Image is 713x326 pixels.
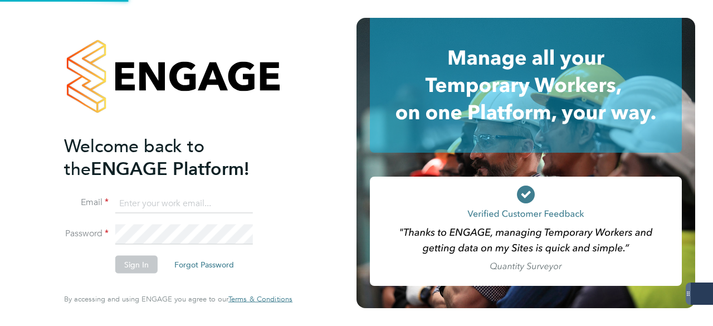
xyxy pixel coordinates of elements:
label: Email [64,197,109,208]
span: By accessing and using ENGAGE you agree to our [64,294,292,304]
input: Enter your work email... [115,193,253,213]
button: Forgot Password [165,256,243,274]
span: Terms & Conditions [228,294,292,304]
span: Welcome back to the [64,135,204,179]
h2: ENGAGE Platform! [64,134,281,180]
a: Terms & Conditions [228,295,292,304]
label: Password [64,228,109,240]
button: Sign In [115,256,158,274]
